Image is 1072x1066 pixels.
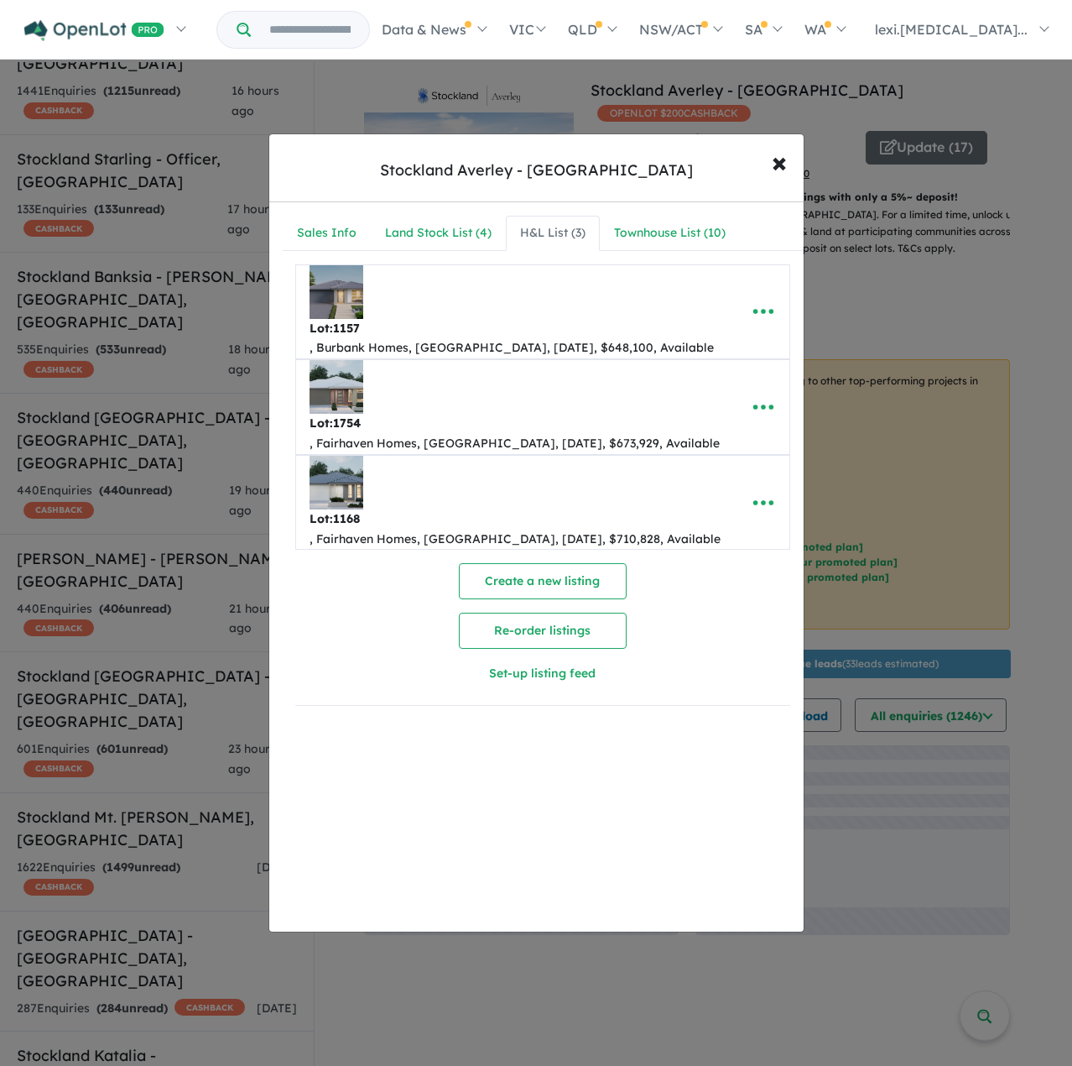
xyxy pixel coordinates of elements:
div: , Fairhaven Homes, [GEOGRAPHIC_DATA], [DATE], $673,929, Available [310,434,720,454]
b: Lot: [310,511,360,526]
span: 1754 [333,415,361,431]
b: Lot: [310,415,361,431]
div: Sales Info [297,223,356,243]
img: Stockland%20Averley%20-%20Nar%20Nar%20Goon%20North%20-%20Lot%201157___1754463694.jpg [310,265,363,319]
img: Openlot PRO Logo White [24,20,164,41]
img: Stockland%20Averley%20-%20Nar%20Nar%20Goon%20North%20-%20Lot%201754___1754464091.jpg [310,360,363,414]
img: Stockland%20Averley%20-%20Nar%20Nar%20Goon%20North%20-%20Lot%201168___1754526741.jpg [310,456,363,509]
span: 1168 [333,511,360,526]
div: , Burbank Homes, [GEOGRAPHIC_DATA], [DATE], $648,100, Available [310,338,714,358]
button: Re-order listings [459,613,627,649]
span: 1157 [333,321,360,336]
div: Land Stock List ( 4 ) [385,223,492,243]
b: Lot: [310,321,360,336]
button: Set-up listing feed [419,656,666,692]
div: Stockland Averley - [GEOGRAPHIC_DATA] [380,159,693,181]
input: Try estate name, suburb, builder or developer [254,12,366,48]
div: H&L List ( 3 ) [520,223,585,243]
span: lexi.[MEDICAL_DATA]... [875,21,1028,38]
button: Create a new listing [459,563,627,599]
div: Townhouse List ( 10 ) [614,223,726,243]
div: , Fairhaven Homes, [GEOGRAPHIC_DATA], [DATE], $710,828, Available [310,530,721,550]
span: × [772,144,787,180]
